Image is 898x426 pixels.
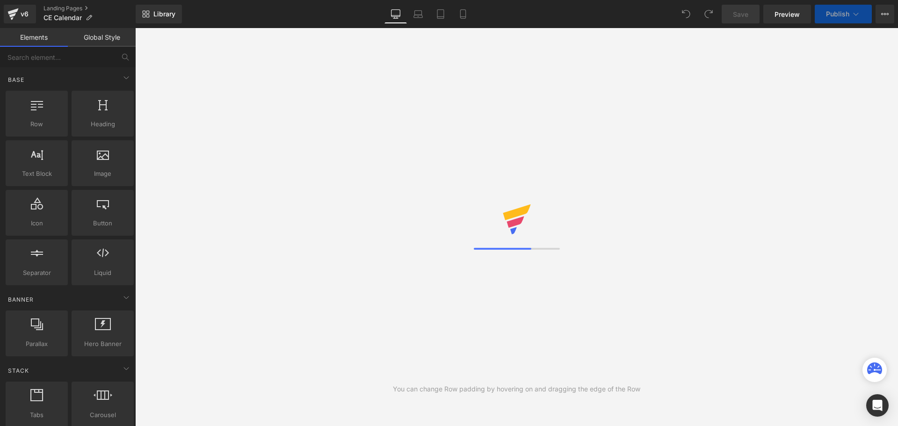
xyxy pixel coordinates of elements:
span: Hero Banner [74,339,131,349]
a: Preview [763,5,811,23]
a: Global Style [68,28,136,47]
span: Tabs [8,410,65,420]
a: Tablet [429,5,452,23]
a: New Library [136,5,182,23]
div: Open Intercom Messenger [866,394,889,417]
span: Base [7,75,25,84]
span: Save [733,9,748,19]
span: Stack [7,366,30,375]
span: Button [74,218,131,228]
span: Text Block [8,169,65,179]
span: Library [153,10,175,18]
span: Separator [8,268,65,278]
span: Liquid [74,268,131,278]
span: Parallax [8,339,65,349]
a: Laptop [407,5,429,23]
button: Redo [699,5,718,23]
span: Image [74,169,131,179]
span: Preview [775,9,800,19]
a: Landing Pages [43,5,136,12]
a: v6 [4,5,36,23]
button: Publish [815,5,872,23]
button: Undo [677,5,695,23]
span: Heading [74,119,131,129]
span: Banner [7,295,35,304]
span: CE Calendar [43,14,82,22]
a: Desktop [384,5,407,23]
a: Mobile [452,5,474,23]
div: v6 [19,8,30,20]
span: Icon [8,218,65,228]
span: Row [8,119,65,129]
button: More [876,5,894,23]
div: You can change Row padding by hovering on and dragging the edge of the Row [393,384,640,394]
span: Publish [826,10,849,18]
span: Carousel [74,410,131,420]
